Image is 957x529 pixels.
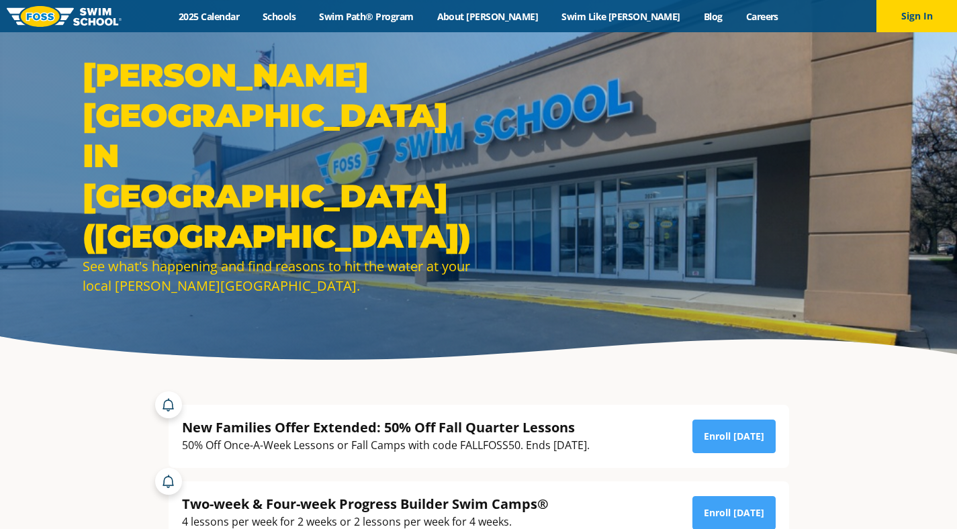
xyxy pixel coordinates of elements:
[692,420,776,453] a: Enroll [DATE]
[308,10,425,23] a: Swim Path® Program
[251,10,308,23] a: Schools
[7,6,122,27] img: FOSS Swim School Logo
[734,10,790,23] a: Careers
[167,10,251,23] a: 2025 Calendar
[83,256,472,295] div: See what's happening and find reasons to hit the water at your local [PERSON_NAME][GEOGRAPHIC_DATA].
[692,10,734,23] a: Blog
[182,495,549,513] div: Two-week & Four-week Progress Builder Swim Camps®
[425,10,550,23] a: About [PERSON_NAME]
[182,418,590,436] div: New Families Offer Extended: 50% Off Fall Quarter Lessons
[83,55,472,256] h1: [PERSON_NAME][GEOGRAPHIC_DATA] in [GEOGRAPHIC_DATA] ([GEOGRAPHIC_DATA])
[182,436,590,454] div: 50% Off Once-A-Week Lessons or Fall Camps with code FALLFOSS50. Ends [DATE].
[550,10,692,23] a: Swim Like [PERSON_NAME]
